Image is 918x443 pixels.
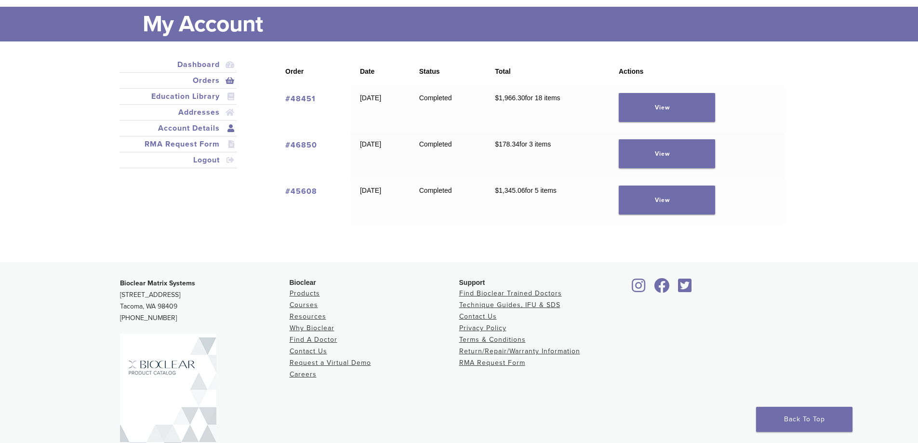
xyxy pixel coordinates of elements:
nav: Account pages [120,57,237,180]
a: View order number 48451 [285,94,316,104]
a: Bioclear [629,284,649,294]
td: for 5 items [485,179,609,225]
td: for 18 items [485,86,609,133]
span: Actions [619,67,643,75]
span: Support [459,279,485,286]
strong: Bioclear Matrix Systems [120,279,195,287]
span: 1,345.06 [495,187,525,194]
span: $ [495,187,499,194]
h1: My Account [143,7,799,41]
td: for 3 items [485,133,609,179]
span: $ [495,94,499,102]
a: Resources [290,312,326,321]
a: Return/Repair/Warranty Information [459,347,580,355]
td: Completed [410,133,485,179]
a: Products [290,289,320,297]
a: Find Bioclear Trained Doctors [459,289,562,297]
a: Bioclear [675,284,695,294]
a: Addresses [121,107,235,118]
a: RMA Request Form [459,359,525,367]
a: View order 48451 [619,93,715,122]
span: Total [495,67,510,75]
span: Date [360,67,374,75]
a: Back To Top [756,407,852,432]
a: Find A Doctor [290,336,337,344]
span: $ [495,140,499,148]
a: Careers [290,370,317,378]
span: 178.34 [495,140,519,148]
time: [DATE] [360,94,381,102]
a: RMA Request Form [121,138,235,150]
a: Account Details [121,122,235,134]
a: View order 45608 [619,186,715,215]
a: Privacy Policy [459,324,506,332]
span: Order [285,67,304,75]
a: Contact Us [290,347,327,355]
a: Bioclear [651,284,673,294]
td: Completed [410,179,485,225]
span: Status [419,67,440,75]
a: Education Library [121,91,235,102]
a: Terms & Conditions [459,336,526,344]
a: Courses [290,301,318,309]
a: Logout [121,154,235,166]
span: 1,966.30 [495,94,525,102]
time: [DATE] [360,140,381,148]
a: View order 46850 [619,139,715,168]
a: View order number 46850 [285,140,317,150]
a: View order number 45608 [285,187,317,196]
a: Contact Us [459,312,497,321]
a: Orders [121,75,235,86]
a: Why Bioclear [290,324,334,332]
p: [STREET_ADDRESS] Tacoma, WA 98409 [PHONE_NUMBER] [120,278,290,324]
a: Request a Virtual Demo [290,359,371,367]
td: Completed [410,86,485,133]
span: Bioclear [290,279,316,286]
time: [DATE] [360,187,381,194]
a: Technique Guides, IFU & SDS [459,301,560,309]
a: Dashboard [121,59,235,70]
